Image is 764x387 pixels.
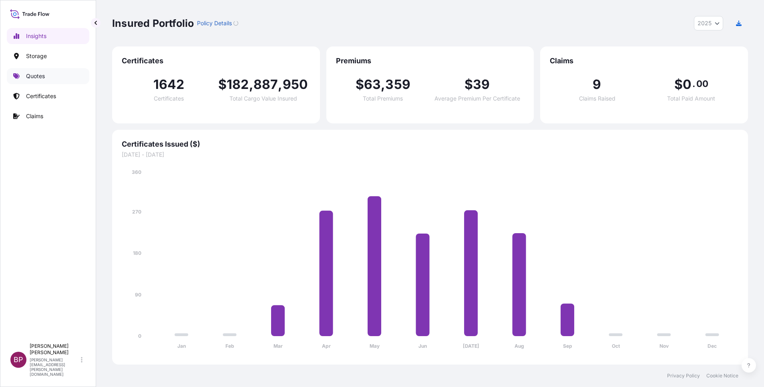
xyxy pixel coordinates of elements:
tspan: 90 [135,292,141,298]
tspan: Feb [225,343,234,349]
tspan: Nov [659,343,669,349]
span: . [692,81,695,87]
tspan: 270 [132,209,141,215]
a: Storage [7,48,89,64]
span: 887 [253,78,278,91]
a: Privacy Policy [667,373,700,379]
tspan: Apr [322,343,331,349]
tspan: Sep [563,343,572,349]
a: Quotes [7,68,89,84]
button: Year Selector [694,16,723,30]
p: Quotes [26,72,45,80]
a: Insights [7,28,89,44]
span: $ [356,78,364,91]
span: 950 [283,78,308,91]
span: 0 [683,78,692,91]
span: Total Paid Amount [667,96,715,101]
span: , [278,78,282,91]
p: Policy Details [197,19,232,27]
tspan: 360 [132,169,141,175]
button: Loading [233,17,238,30]
p: Storage [26,52,47,60]
p: [PERSON_NAME][EMAIL_ADDRESS][PERSON_NAME][DOMAIN_NAME] [30,357,79,377]
span: $ [218,78,227,91]
span: BP [14,356,23,364]
span: Premiums [336,56,525,66]
a: Certificates [7,88,89,104]
tspan: Jun [418,343,427,349]
span: $ [464,78,473,91]
span: 2025 [698,19,712,27]
span: [DATE] - [DATE] [122,151,738,159]
span: Claims Raised [579,96,615,101]
tspan: Jan [177,343,186,349]
tspan: 0 [138,333,141,339]
p: Claims [26,112,43,120]
p: Certificates [26,92,56,100]
a: Cookie Notice [706,373,738,379]
span: 9 [593,78,601,91]
tspan: May [370,343,380,349]
span: Certificates Issued ($) [122,139,738,149]
span: Total Premiums [363,96,403,101]
span: , [381,78,385,91]
p: Insured Portfolio [112,17,194,30]
div: Loading [233,21,238,26]
tspan: 180 [133,250,141,256]
tspan: Mar [273,343,283,349]
tspan: [DATE] [463,343,479,349]
span: , [249,78,253,91]
span: 182 [227,78,249,91]
span: 359 [385,78,410,91]
span: 1642 [153,78,185,91]
span: Average Premium Per Certificate [434,96,520,101]
span: Total Cargo Value Insured [229,96,297,101]
p: [PERSON_NAME] [PERSON_NAME] [30,343,79,356]
span: Claims [550,56,738,66]
span: 39 [473,78,490,91]
span: Certificates [154,96,184,101]
span: Certificates [122,56,310,66]
tspan: Aug [515,343,524,349]
span: 63 [364,78,381,91]
a: Claims [7,108,89,124]
span: $ [674,78,683,91]
tspan: Dec [708,343,717,349]
tspan: Oct [612,343,620,349]
span: 00 [696,81,708,87]
p: Insights [26,32,46,40]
